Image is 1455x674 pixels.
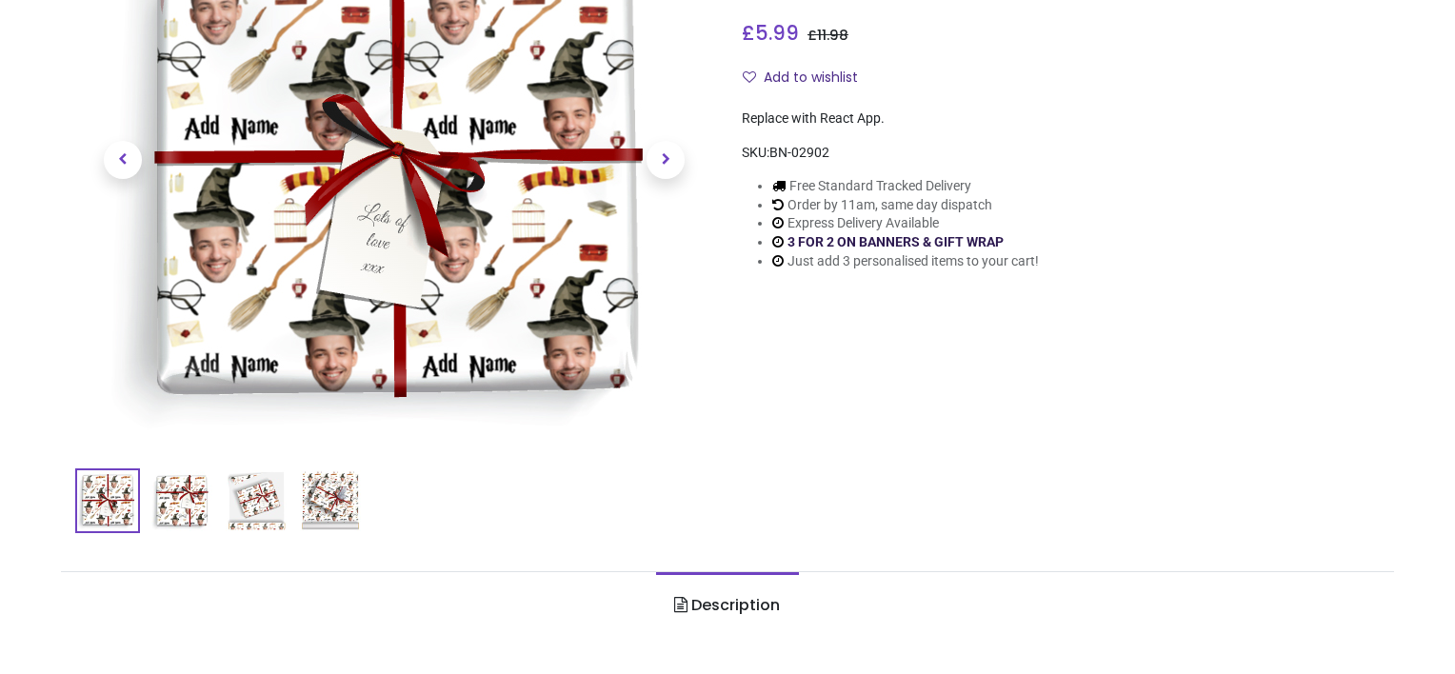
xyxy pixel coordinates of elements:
li: Free Standard Tracked Delivery [772,177,1039,196]
img: BN-02902-04 [300,470,361,531]
span: £ [807,26,848,45]
div: SKU: [742,144,1380,163]
span: Previous [104,141,142,179]
span: £ [742,19,799,47]
li: Order by 11am, same day dispatch [772,196,1039,215]
span: Next [647,141,685,179]
a: 3 FOR 2 ON BANNERS & GIFT WRAP [787,234,1004,249]
li: Just add 3 personalised items to your cart! [772,252,1039,271]
img: Personalised Party Wrapping Paper - Wizard Design- Upload 1 Photo [77,470,138,531]
span: BN-02902 [769,145,829,160]
button: Add to wishlistAdd to wishlist [742,62,874,94]
div: Replace with React App. [742,109,1380,129]
span: 11.98 [817,26,848,45]
i: Add to wishlist [743,70,756,84]
span: 5.99 [755,19,799,47]
li: Express Delivery Available [772,214,1039,233]
a: Description [656,572,798,639]
img: BN-02902-02 [151,470,212,531]
img: BN-02902-03 [226,470,287,531]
